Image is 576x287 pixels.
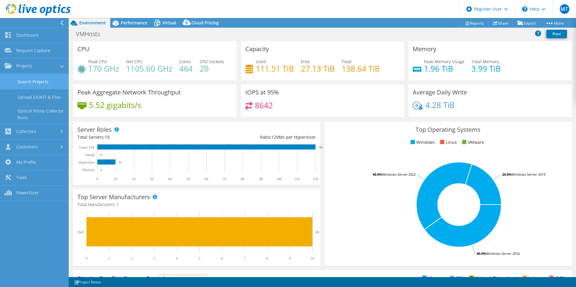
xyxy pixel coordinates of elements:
[132,177,136,181] text: 20
[131,256,133,261] text: 2
[73,31,109,37] h1: VMHosts
[114,177,117,181] text: 10
[245,89,279,96] h3: IOPS at 95%
[77,46,89,52] h3: CPU
[294,177,300,181] text: 110
[191,20,219,26] span: Cloud Pricing
[512,172,545,177] tspan: Windows Server 2019
[199,256,200,261] text: 5
[85,153,95,157] text: Virtual
[77,134,196,140] div: Total Servers:
[126,59,142,64] span: Net CPU
[424,59,465,64] span: Peak Memory Usage
[179,65,193,72] h4: 464
[424,65,465,72] h4: 1.96 TiB
[271,134,276,140] span: 12
[153,256,155,261] text: 3
[82,168,95,172] text: Physical
[179,59,191,64] span: Cores
[77,230,84,234] text: Dell
[255,102,273,109] h4: 8642
[301,59,310,64] span: Free
[79,145,94,150] text: Guest VM
[560,4,569,14] span: MT
[259,177,263,181] text: 90
[89,102,141,108] h4: 5.52 gigabits/s
[548,275,564,281] li: IOPS
[118,161,121,164] text: 10
[439,139,457,146] li: Linux
[449,275,464,281] li: CPU
[205,177,208,181] text: 60
[105,134,110,140] span: 10
[77,194,150,200] h3: Top Server Manufacturers
[425,102,455,108] h4: 4.28 TiB
[88,65,119,72] h4: 170 GHz
[311,256,314,261] text: 10
[468,275,517,281] li: Network Throughput
[421,275,445,281] li: Memory
[409,139,435,146] li: Windows
[342,59,352,64] span: Total
[176,256,178,261] text: 4
[86,256,87,261] text: 0
[256,65,294,72] h4: 111.51 TiB
[116,202,118,207] span: 1
[70,278,105,286] a: Project Notes
[460,18,489,28] a: Reports
[244,256,246,261] text: 7
[413,46,436,52] h3: Memory
[382,172,416,177] tspan: Windows Server 2022
[221,256,223,261] text: 6
[121,20,147,26] span: Performance
[342,65,380,72] h4: 138.64 TiB
[186,177,190,181] text: 50
[276,177,282,181] text: 100
[373,172,382,177] tspan: 40.0%
[77,89,181,96] h3: Peak Aggregate Network Throughput
[100,153,102,156] text: 0
[200,59,224,64] span: CPU Sockets
[96,177,98,181] text: 0
[521,275,544,281] li: Latency
[241,177,244,181] text: 80
[196,134,315,140] div: Ratio: VMs per Hypervisor
[315,230,319,234] text: 10
[78,160,95,165] text: Hypervisor
[256,59,266,64] span: Used
[461,139,484,146] li: VMware
[318,146,323,149] text: 120
[79,20,106,26] span: Environment
[413,89,467,96] h3: Average Daily Write
[289,256,291,261] text: 9
[471,59,499,64] span: Total Memory
[100,168,102,171] text: 0
[477,251,486,256] tspan: 40.0%
[77,201,316,208] h4: Total Manufacturers:
[540,18,568,28] a: More
[471,65,501,72] h4: 3.99 TiB
[159,275,206,282] span: IOPS
[168,177,172,181] text: 40
[150,177,154,181] text: 30
[88,59,107,64] span: Peak CPU
[502,172,512,177] tspan: 20.0%
[329,126,567,133] h3: Top Operating Systems
[162,20,176,26] span: Virtual
[301,65,335,72] h4: 27.13 TiB
[266,256,268,261] text: 8
[245,46,269,52] h3: Capacity
[486,251,520,256] tspan: Windows Server 2016
[223,177,226,181] text: 70
[488,18,513,28] a: Share
[200,65,224,72] h4: 20
[546,30,567,38] a: Print
[126,65,172,72] h4: 1105.60 GHz
[77,126,112,133] h3: Server Roles
[522,6,527,12] svg: \n
[313,177,318,181] text: 120
[513,18,541,28] a: Export
[108,256,110,261] text: 1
